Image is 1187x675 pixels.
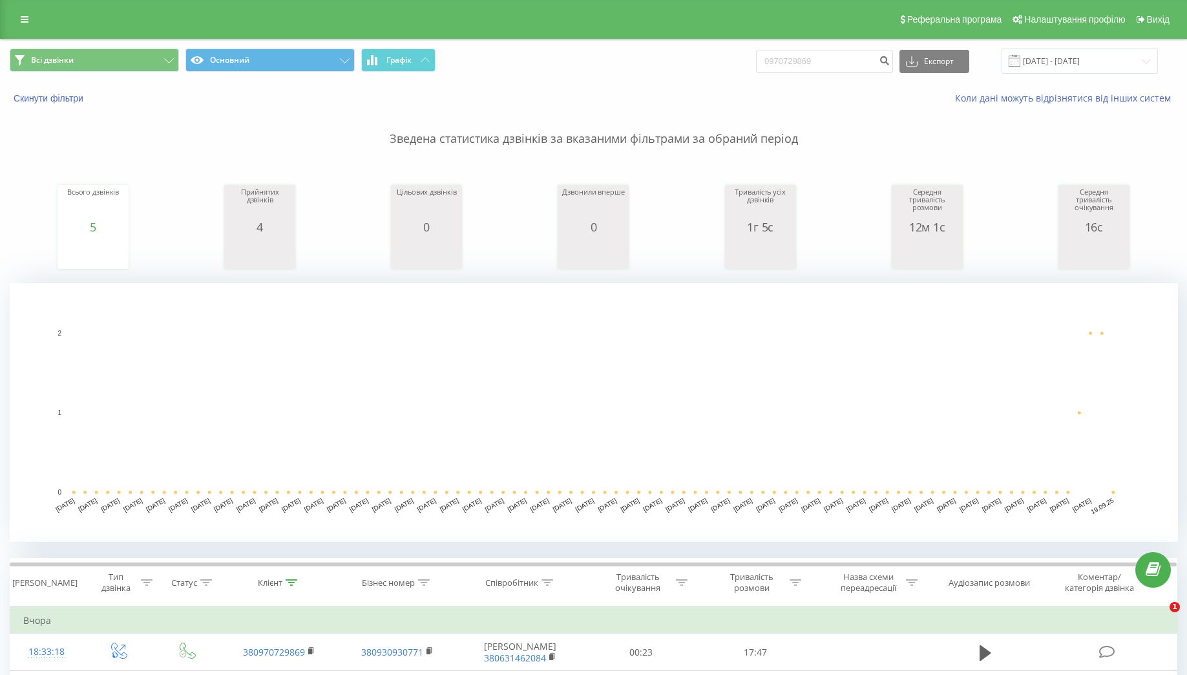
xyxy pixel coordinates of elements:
[243,646,305,658] a: 380970729869
[58,489,61,496] text: 0
[77,497,98,513] text: [DATE]
[561,188,625,220] div: Дзвонили вперше
[584,634,698,671] td: 00:23
[1089,497,1115,515] text: 19.09.25
[574,497,595,513] text: [DATE]
[361,646,423,658] a: 380930930771
[604,572,673,594] div: Тривалість очікування
[171,577,197,588] div: Статус
[61,220,125,233] div: 5
[416,497,437,513] text: [DATE]
[561,220,625,233] div: 0
[58,409,61,416] text: 1
[907,14,1002,25] span: Реферальна програма
[94,572,138,594] div: Тип дзвінка
[362,577,415,588] div: Бізнес номер
[1062,233,1126,272] svg: A chart.
[485,577,538,588] div: Співробітник
[552,497,573,513] text: [DATE]
[755,497,776,513] text: [DATE]
[213,497,234,513] text: [DATE]
[823,497,844,513] text: [DATE]
[386,56,412,65] span: Графік
[958,497,980,513] text: [DATE]
[227,188,292,220] div: Прийнятих дзвінків
[732,497,753,513] text: [DATE]
[845,497,867,513] text: [DATE]
[895,220,960,233] div: 12м 1с
[258,497,279,513] text: [DATE]
[394,188,459,220] div: Цільових дзвінків
[10,48,179,72] button: Всі дзвінки
[439,497,460,513] text: [DATE]
[394,497,415,513] text: [DATE]
[10,105,1177,147] p: Зведена статистика дзвінків за вказаними фільтрами за обраний період
[1062,220,1126,233] div: 16с
[895,188,960,220] div: Середня тривалість розмови
[326,497,347,513] text: [DATE]
[507,497,528,513] text: [DATE]
[31,55,74,65] span: Всі дзвінки
[1003,497,1025,513] text: [DATE]
[1143,602,1174,633] iframe: Intercom live chat
[1049,497,1070,513] text: [DATE]
[371,497,392,513] text: [DATE]
[23,639,70,665] div: 18:33:18
[394,220,459,233] div: 0
[122,497,143,513] text: [DATE]
[834,572,903,594] div: Назва схеми переадресації
[949,577,1030,588] div: Аудіозапис розмови
[100,497,121,513] text: [DATE]
[61,188,125,220] div: Всього дзвінків
[10,283,1178,542] svg: A chart.
[709,497,731,513] text: [DATE]
[890,497,912,513] text: [DATE]
[1062,572,1137,594] div: Коментар/категорія дзвінка
[756,50,893,73] input: Пошук за номером
[596,497,618,513] text: [DATE]
[227,233,292,272] svg: A chart.
[61,233,125,272] svg: A chart.
[1062,188,1126,220] div: Середня тривалість очікування
[913,497,934,513] text: [DATE]
[258,577,282,588] div: Клієнт
[955,92,1177,104] a: Коли дані можуть відрізнятися вiд інших систем
[936,497,957,513] text: [DATE]
[1024,14,1125,25] span: Налаштування профілю
[227,220,292,233] div: 4
[687,497,708,513] text: [DATE]
[457,634,584,671] td: [PERSON_NAME]
[1147,14,1170,25] span: Вихід
[1026,497,1047,513] text: [DATE]
[561,233,625,272] svg: A chart.
[728,233,793,272] svg: A chart.
[664,497,686,513] text: [DATE]
[12,577,78,588] div: [PERSON_NAME]
[728,220,793,233] div: 1г 5с
[235,497,257,513] text: [DATE]
[484,497,505,513] text: [DATE]
[698,634,812,671] td: 17:47
[10,608,1177,634] td: Вчора
[800,497,821,513] text: [DATE]
[280,497,302,513] text: [DATE]
[1170,602,1180,612] span: 1
[895,233,960,272] svg: A chart.
[1071,497,1093,513] text: [DATE]
[619,497,640,513] text: [DATE]
[981,497,1002,513] text: [DATE]
[899,50,969,73] button: Експорт
[58,330,61,337] text: 2
[717,572,786,594] div: Тривалість розмови
[484,652,546,664] a: 380631462084
[361,48,436,72] button: Графік
[10,92,90,104] button: Скинути фільтри
[461,497,483,513] text: [DATE]
[185,48,355,72] button: Основний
